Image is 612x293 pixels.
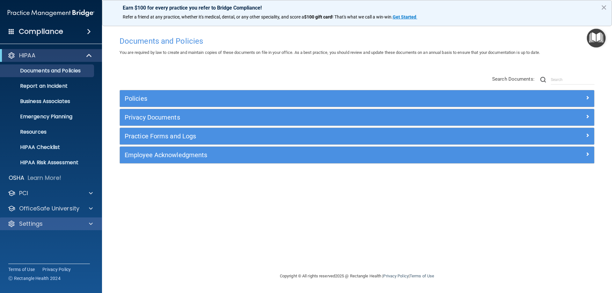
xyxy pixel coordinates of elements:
h4: Documents and Policies [120,37,594,45]
h5: Practice Forms and Logs [125,133,471,140]
h4: Compliance [19,27,63,36]
div: Copyright © All rights reserved 2025 @ Rectangle Health | | [241,266,473,286]
span: You are required by law to create and maintain copies of these documents on file in your office. ... [120,50,540,55]
a: Terms of Use [8,266,35,273]
p: Business Associates [4,98,91,105]
a: Policies [125,93,589,104]
button: Close [601,2,607,12]
strong: Get Started [393,14,416,19]
p: HIPAA [19,52,35,59]
a: Get Started [393,14,417,19]
span: Search Documents: [492,76,535,82]
strong: $100 gift card [304,14,332,19]
p: Report an Incident [4,83,91,89]
p: HIPAA Risk Assessment [4,159,91,166]
p: Settings [19,220,43,228]
img: ic-search.3b580494.png [540,77,546,83]
p: Documents and Policies [4,68,91,74]
a: PCI [8,189,93,197]
h5: Privacy Documents [125,114,471,121]
p: PCI [19,189,28,197]
p: OSHA [9,174,25,182]
h5: Employee Acknowledgments [125,151,471,158]
a: Privacy Policy [42,266,71,273]
p: OfficeSafe University [19,205,79,212]
span: Ⓒ Rectangle Health 2024 [8,275,61,282]
button: Open Resource Center [587,29,606,48]
input: Search [551,75,594,84]
a: OfficeSafe University [8,205,93,212]
p: Learn More! [28,174,62,182]
span: Refer a friend at any practice, whether it's medical, dental, or any other speciality, and score a [123,14,304,19]
p: Emergency Planning [4,114,91,120]
a: Employee Acknowledgments [125,150,589,160]
img: PMB logo [8,7,94,19]
a: Settings [8,220,93,228]
p: Earn $100 for every practice you refer to Bridge Compliance! [123,5,591,11]
p: HIPAA Checklist [4,144,91,150]
span: ! That's what we call a win-win. [332,14,393,19]
a: Privacy Policy [383,274,408,278]
a: Privacy Documents [125,112,589,122]
h5: Policies [125,95,471,102]
a: Practice Forms and Logs [125,131,589,141]
a: Terms of Use [410,274,434,278]
a: HIPAA [8,52,92,59]
p: Resources [4,129,91,135]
